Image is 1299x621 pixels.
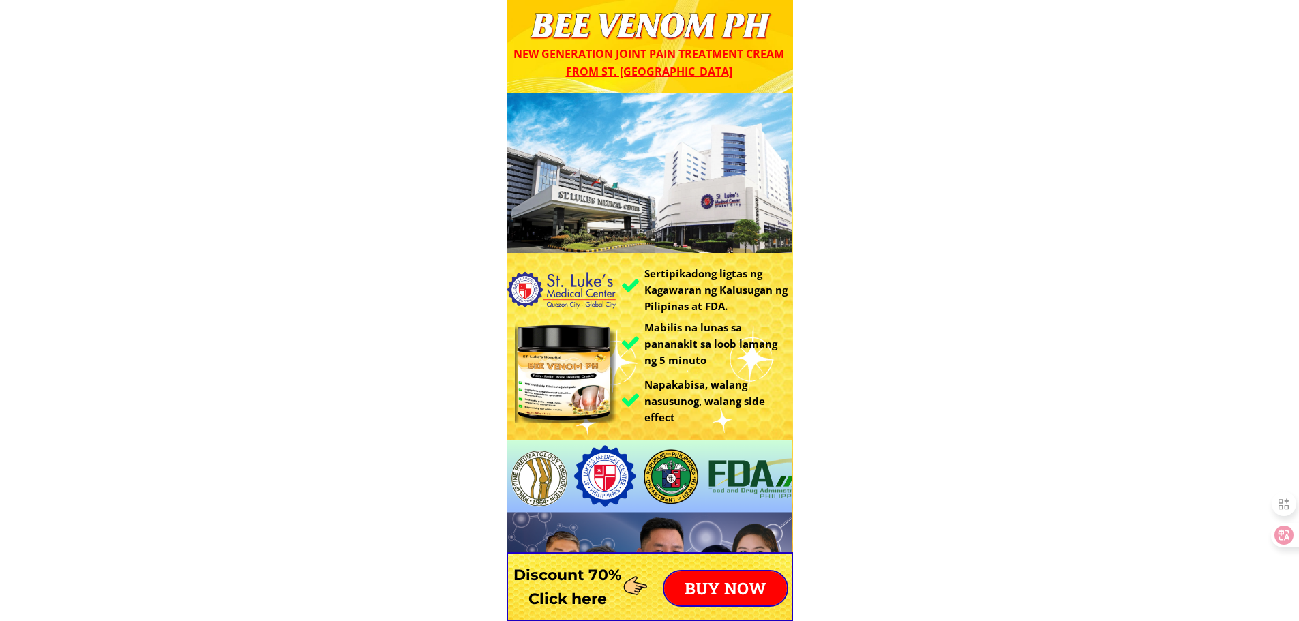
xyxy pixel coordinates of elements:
h3: Mabilis na lunas sa pananakit sa loob lamang ng 5 minuto [644,319,789,368]
span: New generation joint pain treatment cream from St. [GEOGRAPHIC_DATA] [513,46,784,79]
h3: Discount 70% Click here [507,563,629,611]
p: BUY NOW [664,571,787,605]
h3: Sertipikadong ligtas ng Kagawaran ng Kalusugan ng Pilipinas at FDA. [644,265,796,314]
h3: Napakabisa, walang nasusunog, walang side effect [644,376,792,425]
